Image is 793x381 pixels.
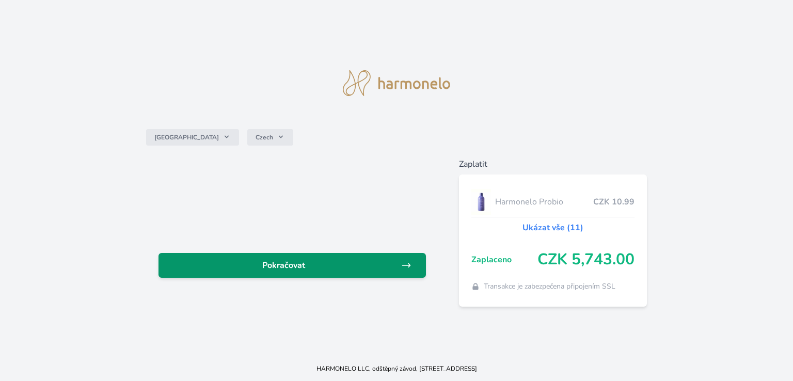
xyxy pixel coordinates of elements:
button: Czech [247,129,293,146]
a: Pokračovat [158,253,426,278]
span: CZK 5,743.00 [537,250,635,269]
span: Harmonelo Probio [495,196,593,208]
span: Zaplaceno [471,253,537,266]
span: Transakce je zabezpečena připojením SSL [484,281,615,292]
span: CZK 10.99 [593,196,635,208]
a: Ukázat vše (11) [522,221,583,234]
button: [GEOGRAPHIC_DATA] [146,129,239,146]
h6: Zaplatit [459,158,647,170]
img: logo.svg [343,70,450,96]
span: Pokračovat [167,259,401,272]
img: CLEAN_PROBIO_se_stinem_x-lo.jpg [471,189,491,215]
span: [GEOGRAPHIC_DATA] [154,133,219,141]
span: Czech [256,133,273,141]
